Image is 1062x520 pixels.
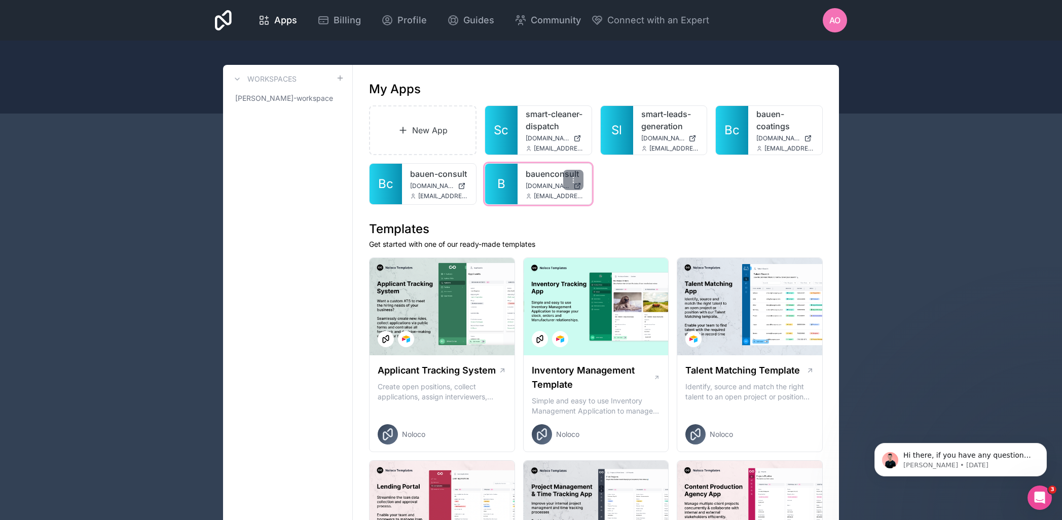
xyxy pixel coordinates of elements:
span: Billing [334,13,361,27]
span: Noloco [402,429,425,439]
p: Create open positions, collect applications, assign interviewers, centralise candidate feedback a... [378,382,506,402]
a: New App [369,105,477,155]
a: bauen-consult [410,168,468,180]
span: [EMAIL_ADDRESS] [418,192,468,200]
a: [DOMAIN_NAME] [526,134,583,142]
span: Community [531,13,581,27]
a: [DOMAIN_NAME] [641,134,699,142]
p: Simple and easy to use Inventory Management Application to manage your stock, orders and Manufact... [532,396,661,416]
h1: Talent Matching Template [685,363,800,378]
span: Connect with an Expert [607,13,709,27]
span: Bc [378,176,393,192]
a: bauen-coatings [756,108,814,132]
iframe: Intercom notifications message [859,422,1062,493]
a: Bc [370,164,402,204]
a: [DOMAIN_NAME] [526,182,583,190]
button: Connect with an Expert [591,13,709,27]
p: Identify, source and match the right talent to an open project or position with our Talent Matchi... [685,382,814,402]
img: Airtable Logo [689,335,698,343]
a: [DOMAIN_NAME] [410,182,468,190]
span: [EMAIL_ADDRESS] [649,144,699,153]
span: [DOMAIN_NAME] [641,134,685,142]
span: Noloco [556,429,579,439]
span: AO [829,14,840,26]
span: [DOMAIN_NAME] [526,182,569,190]
span: Sl [611,122,622,138]
span: Bc [724,122,740,138]
a: Profile [373,9,435,31]
h1: Inventory Management Template [532,363,653,392]
span: Apps [274,13,297,27]
span: Sc [494,122,508,138]
span: [DOMAIN_NAME] [756,134,800,142]
span: [EMAIL_ADDRESS] [534,144,583,153]
span: [DOMAIN_NAME] [410,182,454,190]
span: [EMAIL_ADDRESS] [534,192,583,200]
span: 3 [1048,486,1056,494]
a: smart-leads-generation [641,108,699,132]
span: Profile [397,13,427,27]
a: smart-cleaner-dispatch [526,108,583,132]
a: Community [506,9,589,31]
img: Airtable Logo [556,335,564,343]
a: Bc [716,106,748,155]
a: [PERSON_NAME]-workspace [231,89,344,107]
a: Billing [309,9,369,31]
span: [DOMAIN_NAME] [526,134,569,142]
h3: Workspaces [247,74,297,84]
a: Sl [601,106,633,155]
span: [PERSON_NAME]-workspace [235,93,333,103]
iframe: Intercom live chat [1028,486,1052,510]
h1: Applicant Tracking System [378,363,496,378]
a: B [485,164,518,204]
a: Apps [250,9,305,31]
span: [EMAIL_ADDRESS] [764,144,814,153]
a: Sc [485,106,518,155]
a: bauenconsult [526,168,583,180]
h1: Templates [369,221,823,237]
a: Guides [439,9,502,31]
img: Airtable Logo [402,335,410,343]
a: [DOMAIN_NAME] [756,134,814,142]
h1: My Apps [369,81,421,97]
a: Workspaces [231,73,297,85]
span: Noloco [710,429,733,439]
span: Guides [463,13,494,27]
span: B [497,176,505,192]
p: Get started with one of our ready-made templates [369,239,823,249]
